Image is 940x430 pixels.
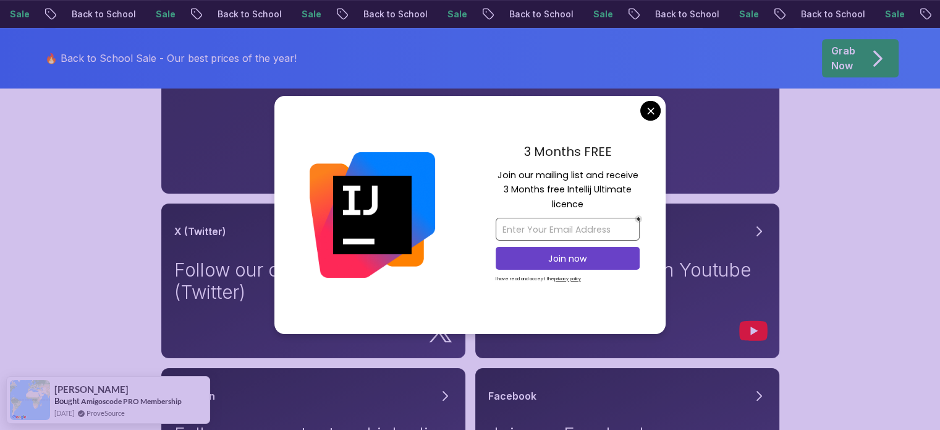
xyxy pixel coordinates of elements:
p: 🔥 Back to School Sale - Our best prices of the year! [45,51,297,66]
p: Sale [777,8,817,20]
span: [PERSON_NAME] [54,384,129,395]
img: provesource social proof notification image [10,380,50,420]
p: Sale [340,8,379,20]
a: Amigoscode PRO Membership [81,396,182,406]
h3: Facebook [488,389,536,403]
p: Back to School [110,8,194,20]
p: Sale [48,8,88,20]
p: Back to School [693,8,777,20]
h3: X (Twitter) [174,224,226,239]
a: ProveSource [87,408,125,418]
a: X (Twitter)Follow our content on X (Twitter) [161,204,465,358]
p: Sale [632,8,671,20]
p: Sale [486,8,525,20]
p: Follow our content on X (Twitter) [174,259,452,303]
p: Back to School [548,8,632,20]
p: Grab Now [831,43,855,73]
p: Back to School [839,8,923,20]
p: Back to School [402,8,486,20]
span: [DATE] [54,408,74,418]
p: Sale [194,8,234,20]
span: Bought [54,396,80,406]
p: Back to School [256,8,340,20]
